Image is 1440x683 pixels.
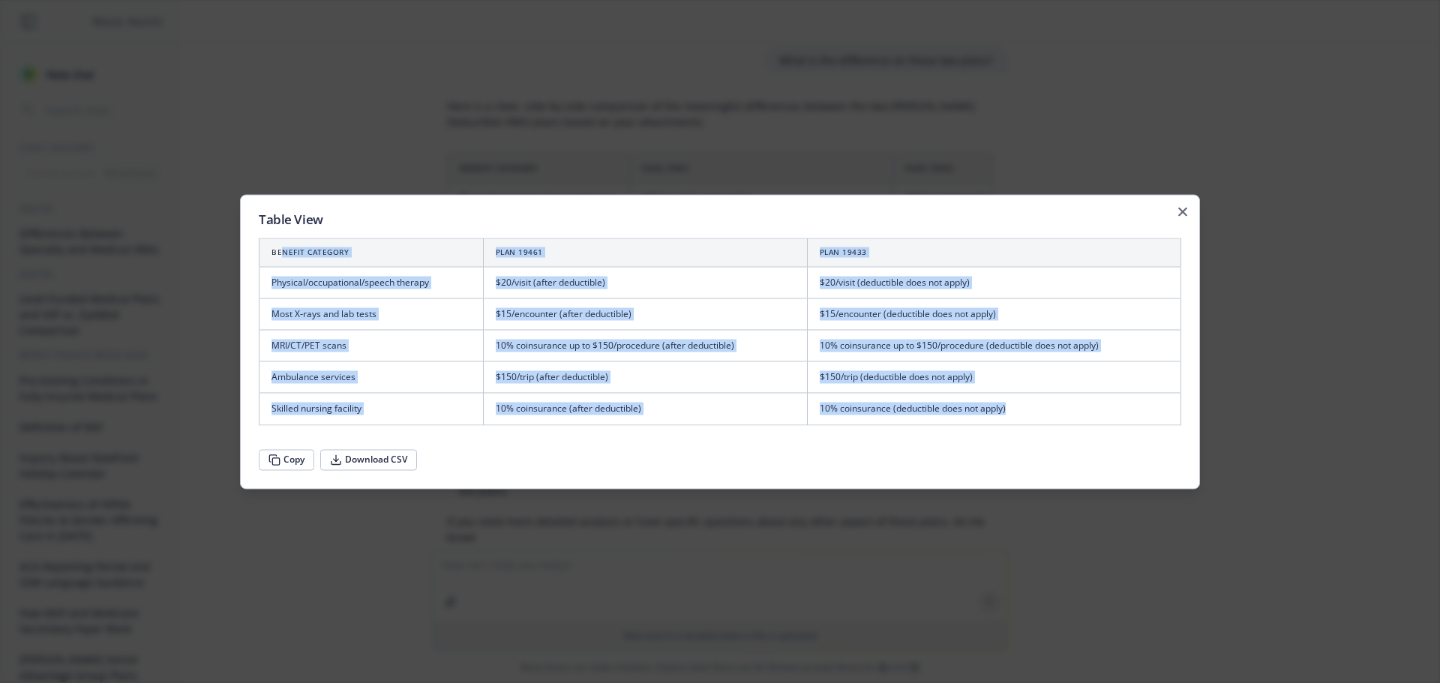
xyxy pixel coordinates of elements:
td: $20/visit (deductible does not apply) [807,267,1180,298]
th: Plan 19433 [807,238,1180,266]
td: MRI/CT/PET scans [259,330,484,361]
h2: Table View [259,213,1181,226]
td: $20/visit (after deductible) [483,267,807,298]
td: $15/encounter (deductible does not apply) [807,298,1180,330]
button: Download CSV [320,449,417,470]
td: 10% coinsurance up to $150/procedure (after deductible) [483,330,807,361]
td: 10% coinsurance up to $150/procedure (deductible does not apply) [807,330,1180,361]
td: $150/trip (after deductible) [483,361,807,393]
td: Most X‑rays and lab tests [259,298,484,330]
td: Skilled nursing facility [259,393,484,424]
button: Copy [259,449,314,470]
td: Ambulance services [259,361,484,393]
th: Benefit Category [259,238,484,266]
th: Plan 19461 [483,238,807,266]
td: Physical/occupational/speech therapy [259,267,484,298]
td: 10% coinsurance (deductible does not apply) [807,393,1180,424]
td: 10% coinsurance (after deductible) [483,393,807,424]
td: $15/encounter (after deductible) [483,298,807,330]
td: $150/trip (deductible does not apply) [807,361,1180,393]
